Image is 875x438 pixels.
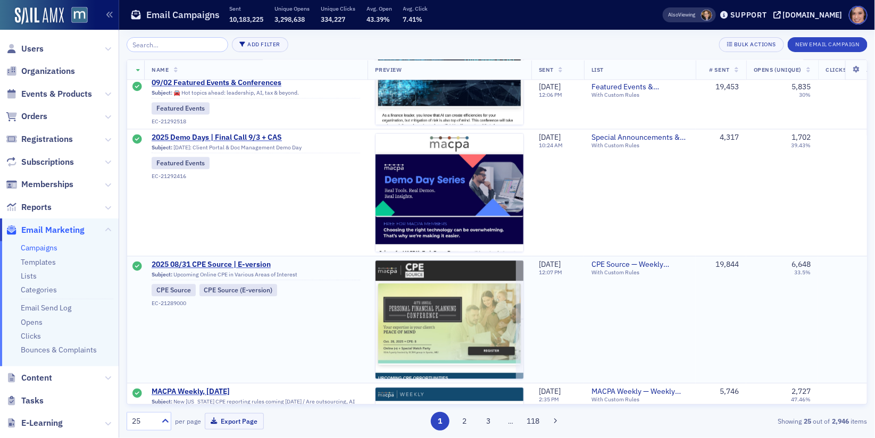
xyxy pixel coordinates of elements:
[21,345,97,355] a: Bounces & Complaints
[6,65,75,77] a: Organizations
[826,66,875,73] span: Clicks (Unique)
[539,82,561,91] span: [DATE]
[6,156,74,168] a: Subscriptions
[21,285,57,294] a: Categories
[21,257,56,267] a: Templates
[791,260,811,269] div: 6,648
[539,91,562,99] time: 12:06 PM
[375,66,402,73] span: Preview
[152,66,169,73] span: Name
[794,269,811,276] div: 33.5%
[539,268,562,276] time: 12:07 PM
[6,224,85,236] a: Email Marketing
[539,259,561,269] span: [DATE]
[205,413,264,429] button: Export Page
[591,66,604,73] span: List
[591,133,688,142] a: Special Announcements & Special Event Invitations
[773,11,846,19] button: [DOMAIN_NAME]
[21,88,92,100] span: Events & Products
[455,412,474,431] button: 2
[175,416,201,426] label: per page
[366,15,390,23] span: 43.39%
[539,66,554,73] span: Sent
[152,271,360,281] div: Upcoming Online CPE in Various Areas of Interest
[152,78,360,88] span: 09/02 Featured Events & Conferences
[479,412,498,431] button: 3
[199,284,278,296] div: CPE Source (E-version)
[152,284,196,296] div: CPE Source
[21,243,57,252] a: Campaigns
[6,372,52,384] a: Content
[703,82,739,92] div: 19,453
[403,5,428,12] p: Avg. Click
[669,11,679,18] div: Also
[274,15,305,23] span: 3,298,638
[791,82,811,92] div: 5,835
[71,7,88,23] img: SailAMX
[431,412,449,431] button: 1
[274,5,310,12] p: Unique Opens
[152,271,172,278] span: Subject:
[504,416,519,426] span: …
[539,386,561,396] span: [DATE]
[6,201,52,213] a: Reports
[788,39,868,48] a: New Email Campaign
[754,66,802,73] span: Opens (Unique)
[6,88,92,100] a: Events & Products
[669,11,696,19] span: Viewing
[15,7,64,24] img: SailAMX
[152,398,360,415] div: New [US_STATE] CPE reporting rules coming [DATE] / Are outsourcing, AI speeding the talent shorta...
[802,416,813,426] strong: 25
[6,43,44,55] a: Users
[539,141,563,149] time: 10:24 AM
[791,142,811,149] div: 39.43%
[152,260,360,269] a: 2025 08/31 CPE Source | E-version
[21,417,63,429] span: E-Learning
[127,37,228,52] input: Search…
[321,5,355,12] p: Unique Clicks
[133,134,143,145] div: Sent
[791,133,811,142] div: 1,702
[321,15,345,23] span: 334,227
[539,132,561,142] span: [DATE]
[152,89,360,99] div: 🚘 Hot topics ahead: leadership, AI, tax & beyond.
[591,92,688,99] div: With Custom Rules
[591,142,688,149] div: With Custom Rules
[21,179,73,190] span: Memberships
[152,89,172,96] span: Subject:
[152,144,360,154] div: [DATE]: Client Portal & Doc Management Demo Day
[152,173,360,180] div: EC-21292416
[21,317,43,327] a: Opens
[6,111,47,122] a: Orders
[21,331,41,341] a: Clicks
[64,7,88,25] a: View Homepage
[229,5,263,12] p: Sent
[21,395,44,407] span: Tasks
[591,82,688,92] a: Featured Events & Conferences — Weekly Publication
[788,37,868,52] button: New Email Campaign
[21,201,52,213] span: Reports
[229,15,263,23] span: 10,183,225
[719,37,784,52] button: Bulk Actions
[591,269,688,276] div: With Custom Rules
[232,37,288,52] button: Add Filter
[591,260,688,269] a: CPE Source — Weekly Upcoming CPE Course List
[152,133,360,142] a: 2025 Demo Days | Final Call 9/3 + CAS
[21,43,44,55] span: Users
[146,9,220,21] h1: Email Campaigns
[152,102,210,114] div: Featured Events
[366,5,392,12] p: Avg. Open
[783,10,843,20] div: [DOMAIN_NAME]
[6,395,44,407] a: Tasks
[152,398,172,412] span: Subject:
[6,133,73,145] a: Registrations
[152,157,210,169] div: Featured Events
[703,387,739,397] div: 5,746
[591,387,688,397] a: MACPA Weekly — Weekly Newsletter (for members only)
[703,133,739,142] div: 4,317
[133,389,143,399] div: Sent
